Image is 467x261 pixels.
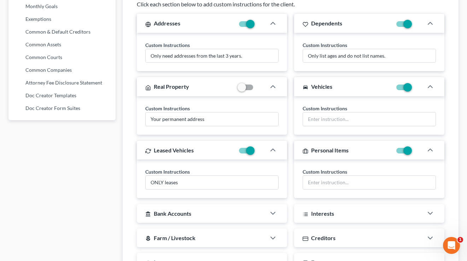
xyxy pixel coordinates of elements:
input: Enter instruction... [146,112,278,126]
span: Dependents [311,20,342,27]
span: Farm / Livestock [154,234,195,241]
span: Leased Vehicles [154,147,194,153]
span: Real Property [154,83,189,90]
input: Enter instruction... [303,176,436,189]
iframe: Intercom live chat [443,237,460,254]
span: Bank Accounts [154,210,191,217]
a: Doc Creator Templates [8,89,116,102]
a: Doc Creator Form Suites [8,102,116,115]
label: Custom Instructions [145,168,190,175]
label: Custom Instructions [303,105,347,112]
a: Common & Default Creditors [8,25,116,38]
i: account_balance [145,211,151,217]
i: local_florist [145,236,151,241]
input: Enter instruction... [146,49,278,63]
label: Custom Instructions [145,105,190,112]
a: Common Courts [8,51,116,64]
span: Creditors [311,234,335,241]
label: Custom Instructions [303,168,347,175]
span: Addresses [154,20,180,27]
label: Custom Instructions [303,41,347,49]
i: directions_car [303,84,308,90]
input: Enter instruction... [303,112,436,126]
input: Enter instruction... [146,176,278,189]
span: Interests [311,210,334,217]
input: Enter instruction... [303,49,436,63]
span: 1 [457,237,463,243]
a: Exemptions [8,13,116,25]
label: Custom Instructions [145,41,190,49]
a: Common Companies [8,64,116,76]
p: Click each section below to add custom instructions for the client. [137,0,444,8]
span: Personal Items [311,147,349,153]
span: Vehicles [311,83,332,90]
a: Common Assets [8,38,116,51]
a: Attorney Fee Disclosure Statement [8,76,116,89]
